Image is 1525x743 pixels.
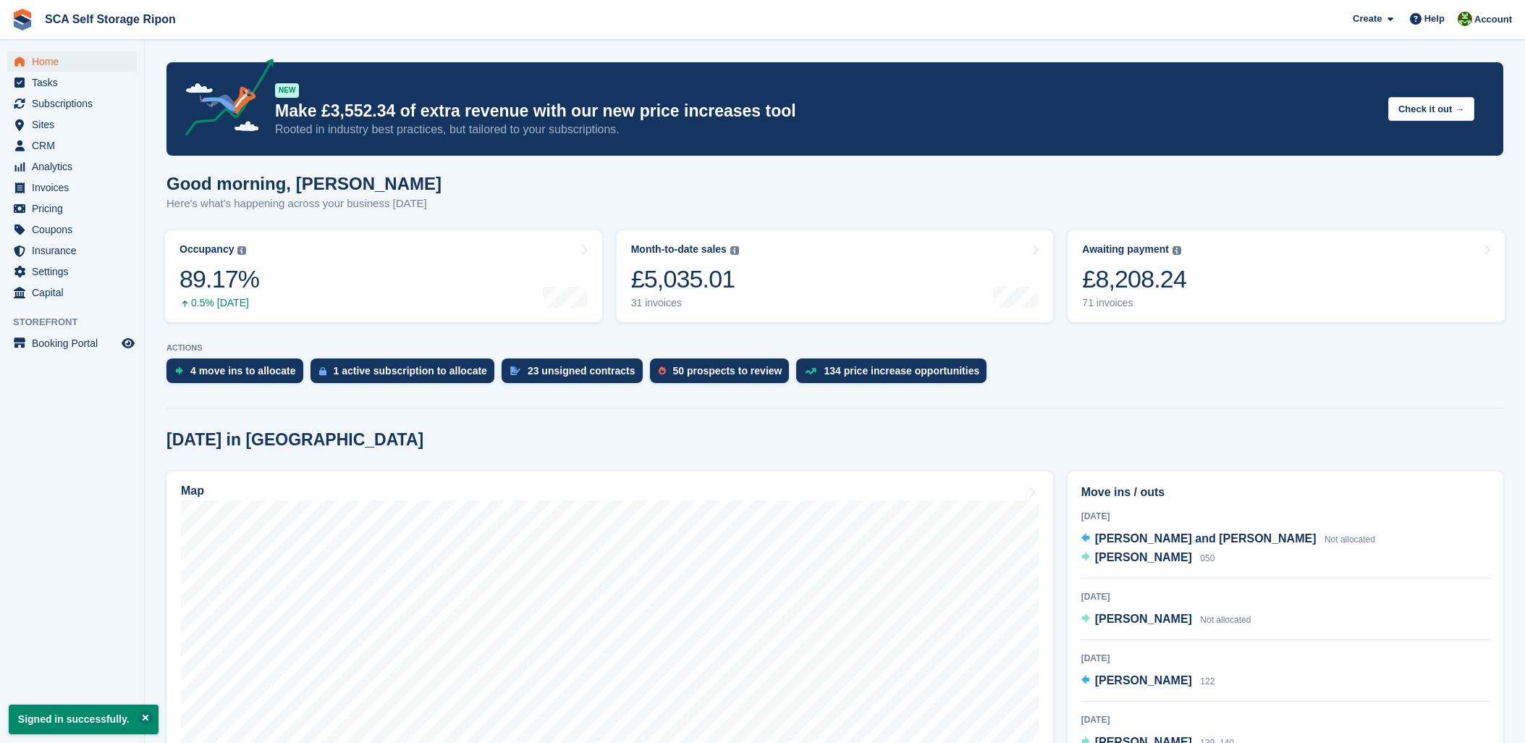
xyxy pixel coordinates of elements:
[166,343,1503,353] p: ACTIONS
[7,219,137,240] a: menu
[796,358,994,390] a: 134 price increase opportunities
[7,135,137,156] a: menu
[237,246,246,255] img: icon-info-grey-7440780725fd019a000dd9b08b2336e03edf1995a4989e88bcd33f0948082b44.svg
[13,315,144,329] span: Storefront
[32,135,119,156] span: CRM
[179,264,259,294] div: 89.17%
[1081,672,1215,691] a: [PERSON_NAME] 122
[32,114,119,135] span: Sites
[1200,615,1251,625] span: Not allocated
[166,196,442,212] p: Here's what's happening across your business [DATE]
[1200,676,1214,687] span: 122
[1081,484,1490,501] h2: Move ins / outs
[824,365,979,377] div: 134 price increase opportunities
[1081,530,1375,549] a: [PERSON_NAME] and [PERSON_NAME] Not allocated
[334,365,487,377] div: 1 active subscription to allocate
[166,430,423,450] h2: [DATE] in [GEOGRAPHIC_DATA]
[275,83,299,98] div: NEW
[1081,510,1490,523] div: [DATE]
[1424,12,1445,26] span: Help
[166,174,442,193] h1: Good morning, [PERSON_NAME]
[175,366,183,375] img: move_ins_to_allocate_icon-fdf77a2bb77ea45bf5b3d319d69a93e2d87916cf1d5bf7949dd705db3b84f3ca.svg
[1068,230,1505,322] a: Awaiting payment £8,208.24 71 invoices
[510,366,520,375] img: contract_signature_icon-13c848040528278c33f63329250d36e43548de30e8caae1d1a13099fd9432cc5.svg
[179,297,259,309] div: 0.5% [DATE]
[9,705,159,734] p: Signed in successfully.
[275,122,1377,138] p: Rooted in industry best practices, but tailored to your subscriptions.
[165,230,602,322] a: Occupancy 89.17% 0.5% [DATE]
[319,366,326,376] img: active_subscription_to_allocate_icon-d502201f5373d7db506a760aba3b589e785aa758c864c3986d89f69b8ff3...
[617,230,1054,322] a: Month-to-date sales £5,035.01 31 invoices
[1474,12,1512,27] span: Account
[7,177,137,198] a: menu
[659,366,666,375] img: prospect-51fa495bee0391a8d652442698ab0144808aea92771e9ea1ae160a38d050c398.svg
[631,264,739,294] div: £5,035.01
[1081,713,1490,726] div: [DATE]
[32,93,119,114] span: Subscriptions
[7,261,137,282] a: menu
[311,358,502,390] a: 1 active subscription to allocate
[173,59,274,141] img: price-adjustments-announcement-icon-8257ccfd72463d97f412b2fc003d46551f7dbcb40ab6d574587a9cd5c0d94...
[32,261,119,282] span: Settings
[7,51,137,72] a: menu
[1081,549,1215,568] a: [PERSON_NAME] 050
[32,156,119,177] span: Analytics
[1325,534,1375,545] span: Not allocated
[7,198,137,219] a: menu
[730,246,739,255] img: icon-info-grey-7440780725fd019a000dd9b08b2336e03edf1995a4989e88bcd33f0948082b44.svg
[1095,551,1192,563] span: [PERSON_NAME]
[1095,674,1192,687] span: [PERSON_NAME]
[1458,12,1472,26] img: Kelly Neesham
[179,243,234,256] div: Occupancy
[119,335,137,352] a: Preview store
[650,358,797,390] a: 50 prospects to review
[673,365,782,377] div: 50 prospects to review
[7,93,137,114] a: menu
[631,243,727,256] div: Month-to-date sales
[275,101,1377,122] p: Make £3,552.34 of extra revenue with our new price increases tool
[1082,243,1169,256] div: Awaiting payment
[32,333,119,353] span: Booking Portal
[181,484,204,498] h2: Map
[7,114,137,135] a: menu
[190,365,296,377] div: 4 move ins to allocate
[32,72,119,93] span: Tasks
[39,7,182,31] a: SCA Self Storage Ripon
[12,9,33,30] img: stora-icon-8386f47178a22dfd0bd8f6a31ec36ba5ce8667c1dd55bd0f319d3a0aa187defe.svg
[32,240,119,261] span: Insurance
[502,358,650,390] a: 23 unsigned contracts
[1200,553,1214,563] span: 050
[7,282,137,303] a: menu
[32,219,119,240] span: Coupons
[1095,532,1317,545] span: [PERSON_NAME] and [PERSON_NAME]
[32,51,119,72] span: Home
[7,156,137,177] a: menu
[1082,297,1186,309] div: 71 invoices
[1081,652,1490,665] div: [DATE]
[166,358,311,390] a: 4 move ins to allocate
[1081,590,1490,603] div: [DATE]
[528,365,635,377] div: 23 unsigned contracts
[7,72,137,93] a: menu
[32,177,119,198] span: Invoices
[1095,613,1192,625] span: [PERSON_NAME]
[631,297,739,309] div: 31 invoices
[1082,264,1186,294] div: £8,208.24
[1353,12,1382,26] span: Create
[1388,97,1474,121] button: Check it out →
[32,198,119,219] span: Pricing
[7,240,137,261] a: menu
[1081,610,1251,629] a: [PERSON_NAME] Not allocated
[805,368,816,374] img: price_increase_opportunities-93ffe204e8149a01c8c9dc8f82e8f89637d9d84a8eef4429ea346261dce0b2c0.svg
[7,333,137,353] a: menu
[1173,246,1181,255] img: icon-info-grey-7440780725fd019a000dd9b08b2336e03edf1995a4989e88bcd33f0948082b44.svg
[32,282,119,303] span: Capital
